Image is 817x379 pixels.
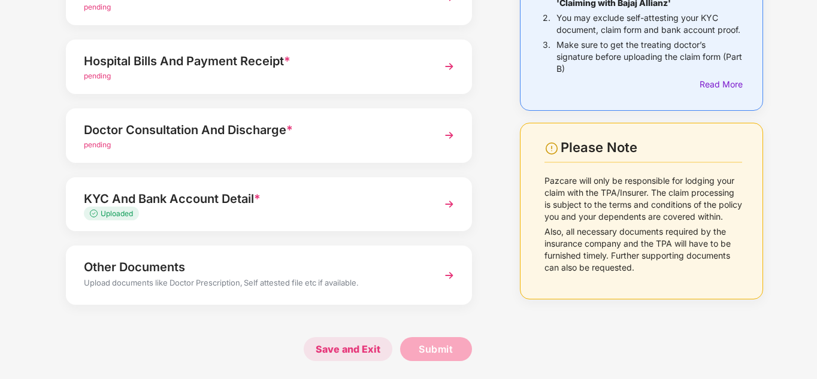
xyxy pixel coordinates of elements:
[101,209,133,218] span: Uploaded
[84,71,111,80] span: pending
[438,125,460,146] img: svg+xml;base64,PHN2ZyBpZD0iTmV4dCIgeG1sbnM9Imh0dHA6Ly93d3cudzMub3JnLzIwMDAvc3ZnIiB3aWR0aD0iMzYiIG...
[304,337,392,361] span: Save and Exit
[84,257,423,277] div: Other Documents
[544,141,559,156] img: svg+xml;base64,PHN2ZyBpZD0iV2FybmluZ18tXzI0eDI0IiBkYXRhLW5hbWU9Ildhcm5pbmcgLSAyNHgyNCIgeG1sbnM9Im...
[543,39,550,75] p: 3.
[561,140,742,156] div: Please Note
[84,140,111,149] span: pending
[556,12,742,36] p: You may exclude self-attesting your KYC document, claim form and bank account proof.
[544,175,743,223] p: Pazcare will only be responsible for lodging your claim with the TPA/Insurer. The claim processin...
[556,39,742,75] p: Make sure to get the treating doctor’s signature before uploading the claim form (Part B)
[700,78,742,91] div: Read More
[544,226,743,274] p: Also, all necessary documents required by the insurance company and the TPA will have to be furni...
[84,277,423,292] div: Upload documents like Doctor Prescription, Self attested file etc if available.
[438,193,460,215] img: svg+xml;base64,PHN2ZyBpZD0iTmV4dCIgeG1sbnM9Imh0dHA6Ly93d3cudzMub3JnLzIwMDAvc3ZnIiB3aWR0aD0iMzYiIG...
[438,56,460,77] img: svg+xml;base64,PHN2ZyBpZD0iTmV4dCIgeG1sbnM9Imh0dHA6Ly93d3cudzMub3JnLzIwMDAvc3ZnIiB3aWR0aD0iMzYiIG...
[400,337,472,361] button: Submit
[84,189,423,208] div: KYC And Bank Account Detail
[84,2,111,11] span: pending
[84,51,423,71] div: Hospital Bills And Payment Receipt
[90,210,101,217] img: svg+xml;base64,PHN2ZyB4bWxucz0iaHR0cDovL3d3dy53My5vcmcvMjAwMC9zdmciIHdpZHRoPSIxMy4zMzMiIGhlaWdodD...
[84,120,423,140] div: Doctor Consultation And Discharge
[543,12,550,36] p: 2.
[438,265,460,286] img: svg+xml;base64,PHN2ZyBpZD0iTmV4dCIgeG1sbnM9Imh0dHA6Ly93d3cudzMub3JnLzIwMDAvc3ZnIiB3aWR0aD0iMzYiIG...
